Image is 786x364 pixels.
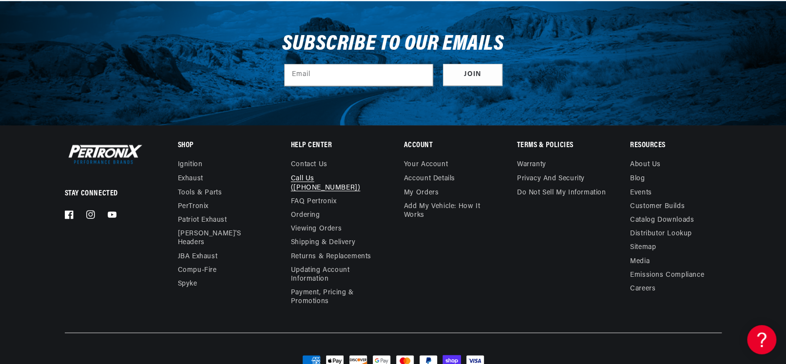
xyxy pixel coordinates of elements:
[291,160,327,172] a: Contact us
[630,186,652,199] a: Events
[178,160,203,172] a: Ignition
[404,160,448,172] a: Your account
[630,254,650,268] a: Media
[178,199,209,213] a: PerTronix
[630,213,694,227] a: Catalog Downloads
[404,199,495,222] a: Add My Vehicle: How It Works
[630,268,704,282] a: Emissions compliance
[443,64,502,86] button: Subscribe
[291,249,371,263] a: Returns & Replacements
[65,188,146,198] p: Stay Connected
[65,142,143,166] img: Pertronix
[404,186,439,199] a: My orders
[630,227,692,240] a: Distributor Lookup
[178,227,262,249] a: [PERSON_NAME]'s Headers
[178,249,218,263] a: JBA Exhaust
[178,263,217,277] a: Compu-Fire
[178,186,222,199] a: Tools & Parts
[517,172,585,185] a: Privacy and Security
[282,35,504,54] h3: Subscribe to our emails
[285,64,433,86] input: Email
[517,186,606,199] a: Do not sell my information
[291,263,375,286] a: Updating Account Information
[178,277,197,290] a: Spyke
[291,172,375,194] a: Call Us ([PHONE_NUMBER])
[178,172,203,185] a: Exhaust
[630,172,645,185] a: Blog
[404,172,455,185] a: Account details
[291,194,337,208] a: FAQ Pertronix
[291,235,355,249] a: Shipping & Delivery
[291,222,342,235] a: Viewing Orders
[291,286,382,308] a: Payment, Pricing & Promotions
[630,160,661,172] a: About Us
[178,213,227,227] a: Patriot Exhaust
[291,208,320,222] a: Ordering
[630,199,685,213] a: Customer Builds
[517,160,546,172] a: Warranty
[630,240,656,254] a: Sitemap
[630,282,655,295] a: Careers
